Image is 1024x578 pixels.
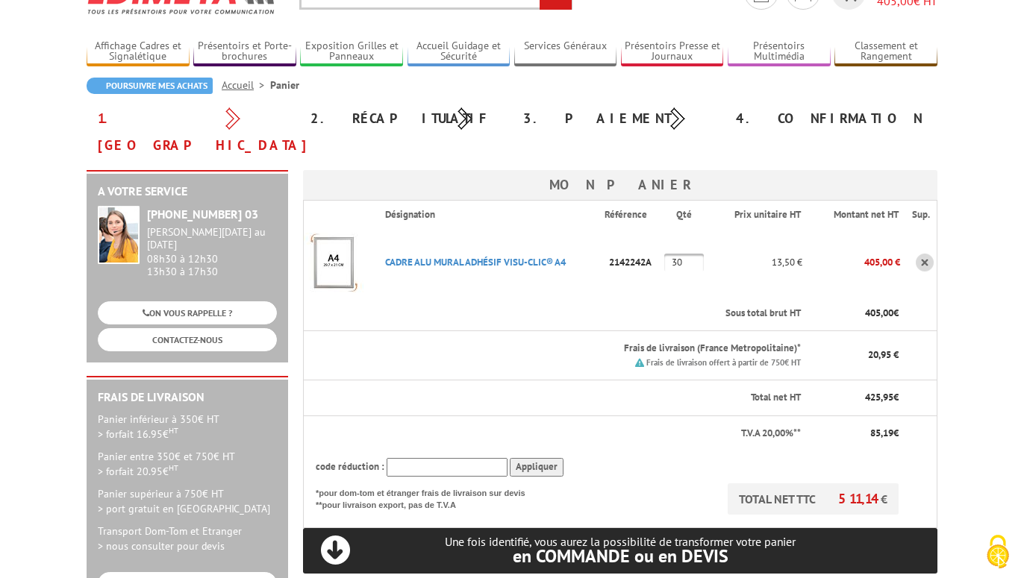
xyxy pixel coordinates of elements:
span: > port gratuit en [GEOGRAPHIC_DATA] [98,502,270,515]
span: 425,95 [865,391,893,403]
div: 4. Confirmation [725,105,937,132]
input: Appliquer [510,458,563,477]
a: Présentoirs Multimédia [728,40,831,64]
img: Cookies (fenêtre modale) [979,533,1017,571]
h3: Mon panier [303,170,937,200]
span: > forfait 16.95€ [98,427,178,441]
span: en COMMANDE ou en DEVIS [513,544,728,568]
sup: HT [169,425,178,436]
sup: HT [169,462,178,473]
p: Transport Dom-Tom et Etranger [98,524,277,553]
a: Affichage Cadres et Signalétique [87,40,190,64]
a: Accueil Guidage et Sécurité [408,40,511,64]
span: 511,14 [838,490,881,507]
div: 2. Récapitulatif [299,105,512,132]
a: CADRE ALU MURAL ADHéSIF VISU-CLIC® A4 [385,256,566,268]
li: Panier [270,78,299,92]
p: T.V.A 20,00%** [316,427,801,441]
strong: [PHONE_NUMBER] 03 [147,207,258,222]
p: Panier inférieur à 350€ HT [98,412,277,442]
p: Prix unitaire HT [722,208,801,222]
p: Panier entre 350€ et 750€ HT [98,449,277,479]
p: Une fois identifié, vous aurez la possibilité de transformer votre panier [303,535,937,565]
p: Frais de livraison (France Metropolitaine)* [385,342,802,356]
span: 20,95 € [868,348,899,361]
th: Qté [664,201,710,229]
div: 1. [GEOGRAPHIC_DATA] [87,105,299,159]
div: 08h30 à 12h30 13h30 à 17h30 [147,226,277,277]
p: *pour dom-tom et étranger frais de livraison sur devis **pour livraison export, pas de T.V.A [316,483,540,511]
span: 405,00 [865,307,893,319]
p: 13,50 € [710,249,802,275]
img: picto.png [635,358,644,367]
th: Sup. [900,201,937,229]
span: > forfait 20.95€ [98,465,178,478]
span: 85,19 [870,427,893,439]
p: € [814,427,899,441]
a: Classement et Rangement [834,40,937,64]
a: Services Généraux [514,40,617,64]
div: [PERSON_NAME][DATE] au [DATE] [147,226,277,251]
a: ON VOUS RAPPELLE ? [98,301,277,324]
p: TOTAL NET TTC € [728,483,899,515]
a: Exposition Grilles et Panneaux [300,40,403,64]
span: code réduction : [316,460,384,473]
a: CONTACTEZ-NOUS [98,328,277,351]
a: Poursuivre mes achats [87,78,213,94]
h2: A votre service [98,185,277,198]
p: € [814,391,899,405]
p: Total net HT [316,391,801,405]
h2: Frais de Livraison [98,391,277,404]
p: Référence [605,208,663,222]
p: 2142242A [605,249,664,275]
p: Montant net HT [814,208,899,222]
small: Frais de livraison offert à partir de 750€ HT [646,357,801,368]
th: Sous total brut HT [373,296,803,331]
p: 405,00 € [802,249,900,275]
th: Désignation [373,201,605,229]
button: Cookies (fenêtre modale) [972,527,1024,578]
img: widget-service.jpg [98,206,140,264]
a: Présentoirs et Porte-brochures [193,40,296,64]
img: CADRE ALU MURAL ADHéSIF VISU-CLIC® A4 [304,233,363,292]
a: Présentoirs Presse et Journaux [621,40,724,64]
a: Accueil [222,78,270,92]
p: Panier supérieur à 750€ HT [98,486,277,516]
span: > nous consulter pour devis [98,539,225,553]
p: € [814,307,899,321]
div: 3. Paiement [512,105,725,132]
